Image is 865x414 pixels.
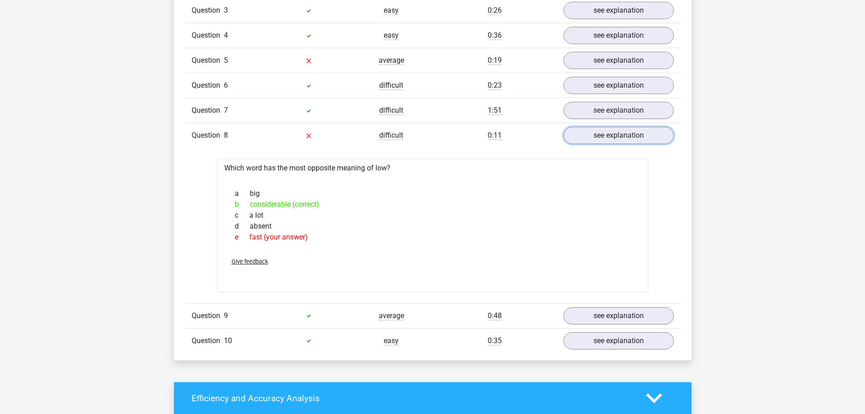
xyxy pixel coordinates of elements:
span: e [235,232,249,243]
a: see explanation [563,127,674,144]
span: 0:23 [488,81,502,90]
span: difficult [379,131,403,140]
span: Question [192,310,224,321]
span: 7 [224,106,228,115]
span: Question [192,30,224,41]
span: average [379,56,404,65]
span: difficult [379,106,403,115]
span: 3 [224,6,228,15]
span: Question [192,55,224,66]
a: see explanation [563,307,674,324]
span: 9 [224,311,228,320]
div: a lot [228,210,638,221]
span: 5 [224,56,228,65]
span: d [235,221,250,232]
span: 0:35 [488,336,502,345]
span: Question [192,130,224,141]
span: 0:26 [488,6,502,15]
div: big [228,188,638,199]
span: average [379,311,404,320]
span: 0:48 [488,311,502,320]
a: see explanation [563,52,674,69]
a: see explanation [563,2,674,19]
span: a [235,188,250,199]
a: see explanation [563,332,674,349]
span: 0:36 [488,31,502,40]
div: Which word has the most opposite meaning of low? [217,159,648,292]
span: 1:51 [488,106,502,115]
span: easy [384,336,399,345]
span: 4 [224,31,228,40]
span: 0:19 [488,56,502,65]
div: absent [228,221,638,232]
span: 10 [224,336,232,345]
a: see explanation [563,77,674,94]
span: easy [384,6,399,15]
span: Question [192,80,224,91]
span: 6 [224,81,228,90]
h4: Efficiency and Accuracy Analysis [192,393,633,404]
span: 0:11 [488,131,502,140]
span: Question [192,335,224,346]
span: 8 [224,131,228,140]
span: Question [192,5,224,16]
a: see explanation [563,102,674,119]
span: easy [384,31,399,40]
span: Give feedback [232,258,268,265]
a: see explanation [563,27,674,44]
span: difficult [379,81,403,90]
span: c [235,210,249,221]
span: b [235,199,250,210]
div: considerable (correct) [228,199,638,210]
div: fast (your answer) [228,232,638,243]
span: Question [192,105,224,116]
